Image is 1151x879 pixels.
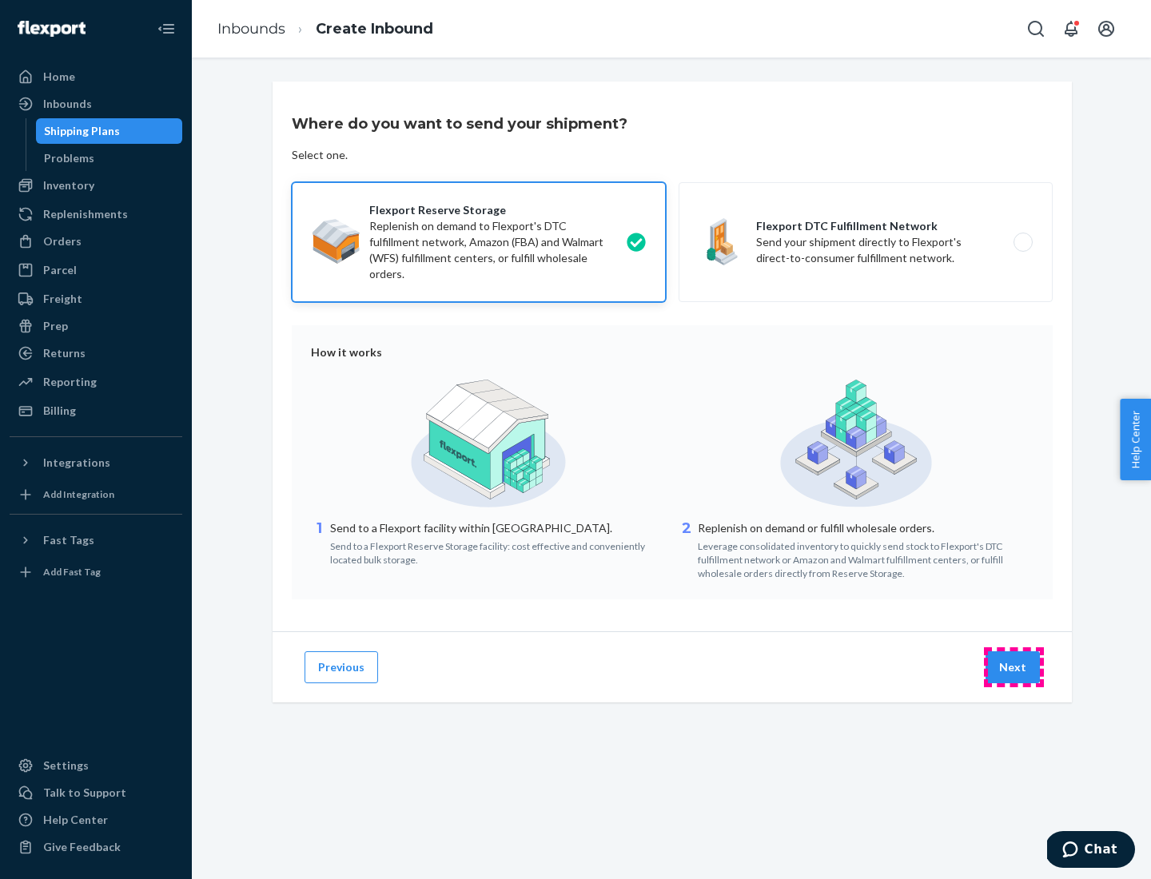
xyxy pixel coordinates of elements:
div: Settings [43,758,89,774]
div: Inbounds [43,96,92,112]
div: Billing [43,403,76,419]
div: Fast Tags [43,532,94,548]
button: Talk to Support [10,780,182,805]
a: Inbounds [217,20,285,38]
div: Home [43,69,75,85]
div: Leverage consolidated inventory to quickly send stock to Flexport's DTC fulfillment network or Am... [698,536,1034,580]
div: Prep [43,318,68,334]
div: Orders [43,233,82,249]
div: Give Feedback [43,839,121,855]
div: 2 [679,519,695,580]
div: Add Integration [43,487,114,501]
button: Open account menu [1090,13,1122,45]
div: Parcel [43,262,77,278]
div: Freight [43,291,82,307]
div: Talk to Support [43,785,126,801]
div: Reporting [43,374,97,390]
div: How it works [311,344,1034,360]
a: Add Integration [10,482,182,507]
h3: Where do you want to send your shipment? [292,113,627,134]
a: Inventory [10,173,182,198]
button: Integrations [10,450,182,475]
a: Home [10,64,182,89]
ol: breadcrumbs [205,6,446,53]
a: Create Inbound [316,20,433,38]
div: Replenishments [43,206,128,222]
a: Shipping Plans [36,118,183,144]
a: Prep [10,313,182,339]
button: Fast Tags [10,527,182,553]
div: Problems [44,150,94,166]
a: Billing [10,398,182,424]
img: Flexport logo [18,21,86,37]
a: Help Center [10,807,182,833]
p: Replenish on demand or fulfill wholesale orders. [698,520,1034,536]
button: Open Search Box [1020,13,1052,45]
button: Next [986,651,1040,683]
div: Select one. [292,147,348,163]
a: Freight [10,286,182,312]
a: Reporting [10,369,182,395]
div: Send to a Flexport Reserve Storage facility: cost effective and conveniently located bulk storage. [330,536,666,567]
a: Inbounds [10,91,182,117]
button: Give Feedback [10,834,182,860]
div: Integrations [43,455,110,471]
a: Parcel [10,257,182,283]
a: Problems [36,145,183,171]
button: Close Navigation [150,13,182,45]
button: Help Center [1120,399,1151,480]
button: Open notifications [1055,13,1087,45]
a: Orders [10,229,182,254]
a: Add Fast Tag [10,559,182,585]
p: Send to a Flexport facility within [GEOGRAPHIC_DATA]. [330,520,666,536]
div: 1 [311,519,327,567]
iframe: Opens a widget where you can chat to one of our agents [1047,831,1135,871]
div: Add Fast Tag [43,565,101,579]
div: Returns [43,345,86,361]
a: Returns [10,340,182,366]
div: Shipping Plans [44,123,120,139]
div: Inventory [43,177,94,193]
button: Previous [305,651,378,683]
a: Replenishments [10,201,182,227]
a: Settings [10,753,182,778]
div: Help Center [43,812,108,828]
